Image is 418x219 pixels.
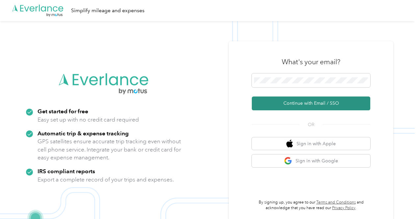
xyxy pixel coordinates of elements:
button: google logoSign in with Google [252,154,370,167]
img: apple logo [286,140,293,148]
span: OR [300,121,323,128]
strong: Get started for free [38,108,88,115]
p: Easy set up with no credit card required [38,116,139,124]
p: Export a complete record of your trips and expenses. [38,176,174,184]
a: Privacy Policy [332,205,355,210]
a: Terms and Conditions [316,200,356,205]
h3: What's your email? [282,57,340,67]
strong: Automatic trip & expense tracking [38,130,129,137]
img: google logo [284,157,292,165]
strong: IRS compliant reports [38,168,95,175]
p: GPS satellites ensure accurate trip tracking even without cell phone service. Integrate your bank... [38,137,181,162]
div: Simplify mileage and expenses [71,7,144,15]
p: By signing up, you agree to our and acknowledge that you have read our . [252,200,370,211]
button: apple logoSign in with Apple [252,137,370,150]
button: Continue with Email / SSO [252,96,370,110]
